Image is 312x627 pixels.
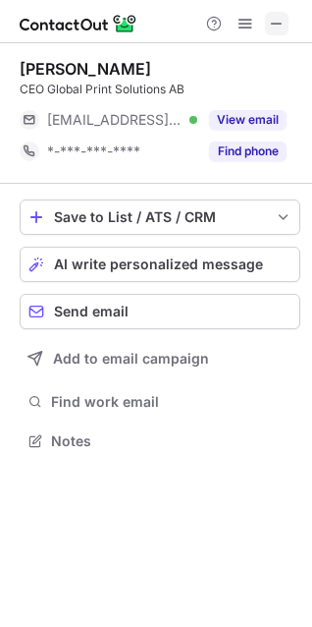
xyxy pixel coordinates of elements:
button: Find work email [20,388,300,416]
span: Find work email [51,393,292,411]
button: Send email [20,294,300,329]
div: CEO Global Print Solutions AB [20,81,300,98]
span: [EMAIL_ADDRESS][DOMAIN_NAME] [47,111,182,129]
button: AI write personalized message [20,247,300,282]
span: AI write personalized message [54,256,263,272]
span: Notes [51,432,292,450]
span: Add to email campaign [53,351,209,367]
button: Add to email campaign [20,341,300,376]
img: ContactOut v5.3.10 [20,12,137,35]
button: save-profile-one-click [20,199,300,235]
div: Save to List / ATS / CRM [54,209,266,225]
button: Reveal Button [209,142,286,161]
button: Reveal Button [209,110,286,130]
button: Notes [20,427,300,455]
div: [PERSON_NAME] [20,59,151,79]
span: Send email [54,304,129,319]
